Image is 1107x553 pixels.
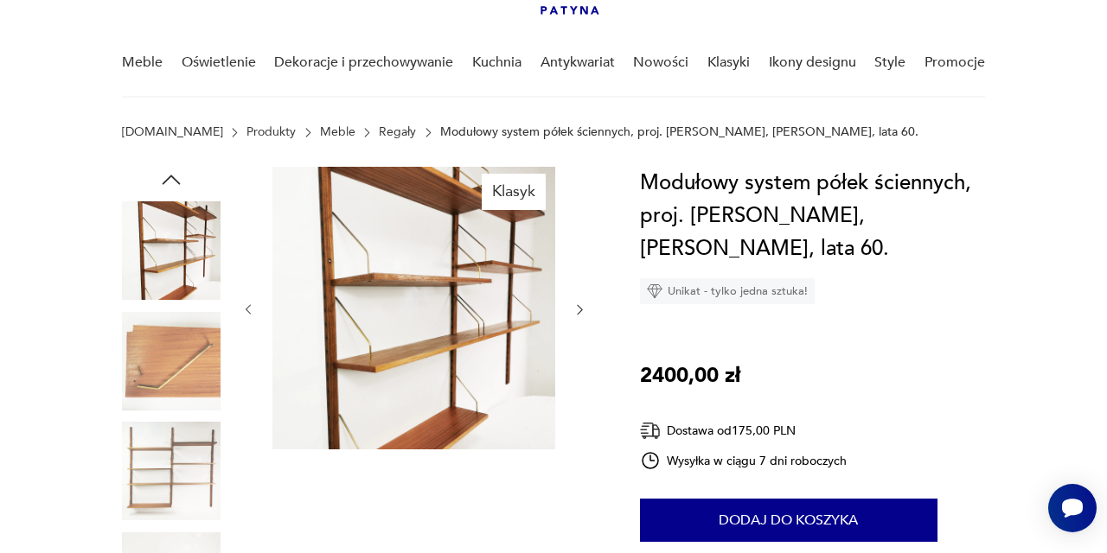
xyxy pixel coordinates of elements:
[640,420,848,442] div: Dostawa od 175,00 PLN
[640,278,815,304] div: Unikat - tylko jedna sztuka!
[122,29,163,96] a: Meble
[640,167,985,265] h1: Modułowy system półek ściennych, proj. [PERSON_NAME], [PERSON_NAME], lata 60.
[122,201,221,300] img: Zdjęcie produktu Modułowy system półek ściennych, proj. Poul Cadovius, Dania, lata 60.
[272,167,555,449] img: Zdjęcie produktu Modułowy system półek ściennych, proj. Poul Cadovius, Dania, lata 60.
[647,283,662,299] img: Ikona diamentu
[541,29,615,96] a: Antykwariat
[640,359,740,392] p: 2400,00 zł
[379,125,416,139] a: Regały
[122,125,223,139] a: [DOMAIN_NAME]
[122,312,221,410] img: Zdjęcie produktu Modułowy system półek ściennych, proj. Poul Cadovius, Dania, lata 60.
[707,29,750,96] a: Klasyki
[274,29,453,96] a: Dekoracje i przechowywanie
[640,420,661,442] img: Ikona dostawy
[633,29,688,96] a: Nowości
[320,125,355,139] a: Meble
[874,29,905,96] a: Style
[769,29,856,96] a: Ikony designu
[246,125,296,139] a: Produkty
[182,29,256,96] a: Oświetlenie
[482,174,546,210] div: Klasyk
[1048,484,1097,532] iframe: Smartsupp widget button
[925,29,985,96] a: Promocje
[640,499,937,542] button: Dodaj do koszyka
[440,125,918,139] p: Modułowy system półek ściennych, proj. [PERSON_NAME], [PERSON_NAME], lata 60.
[122,422,221,520] img: Zdjęcie produktu Modułowy system półek ściennych, proj. Poul Cadovius, Dania, lata 60.
[640,450,848,471] div: Wysyłka w ciągu 7 dni roboczych
[472,29,522,96] a: Kuchnia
